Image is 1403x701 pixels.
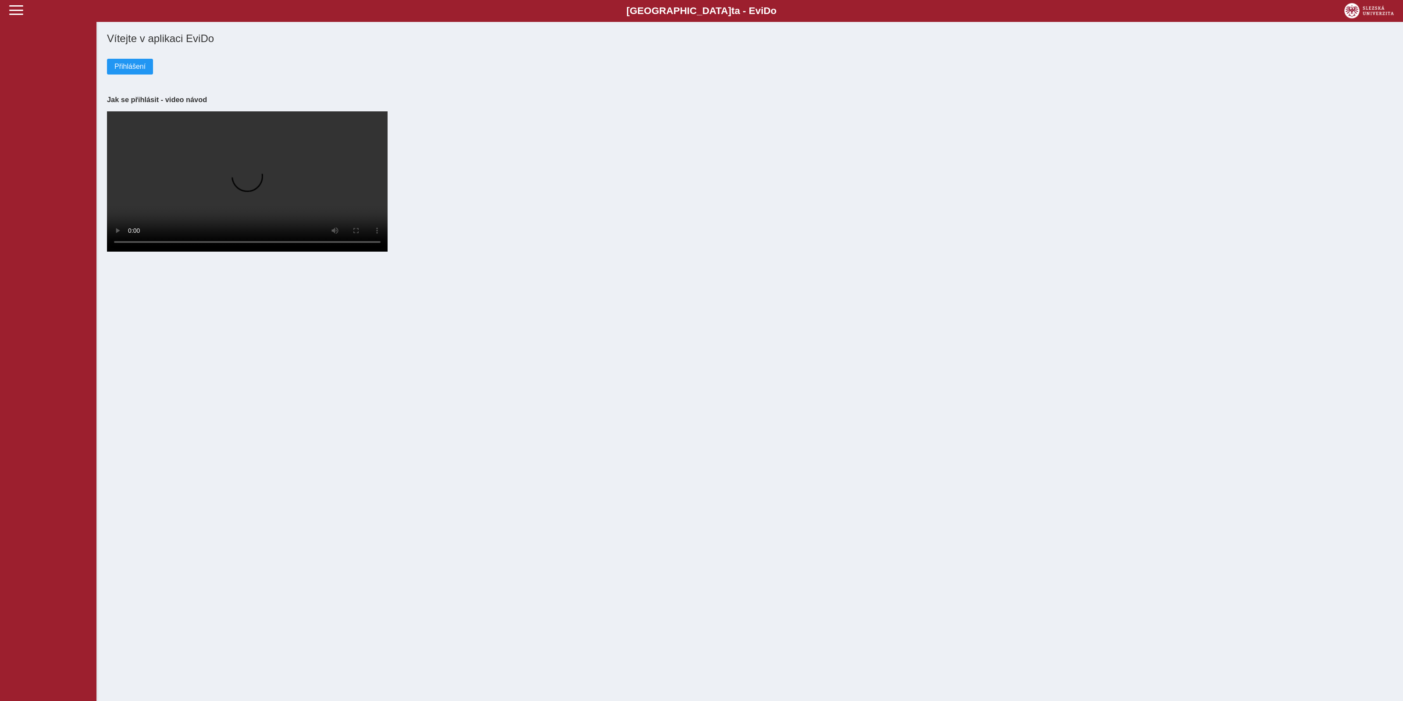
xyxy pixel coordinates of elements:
video: Your browser does not support the video tag. [107,111,388,252]
h3: Jak se přihlásit - video návod [107,96,1392,104]
span: D [763,5,770,16]
button: Přihlášení [107,59,153,75]
img: logo_web_su.png [1344,3,1394,18]
span: Přihlášení [114,63,146,71]
b: [GEOGRAPHIC_DATA] a - Evi [26,5,1377,17]
span: o [771,5,777,16]
h1: Vítejte v aplikaci EviDo [107,32,1392,45]
span: t [731,5,734,16]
